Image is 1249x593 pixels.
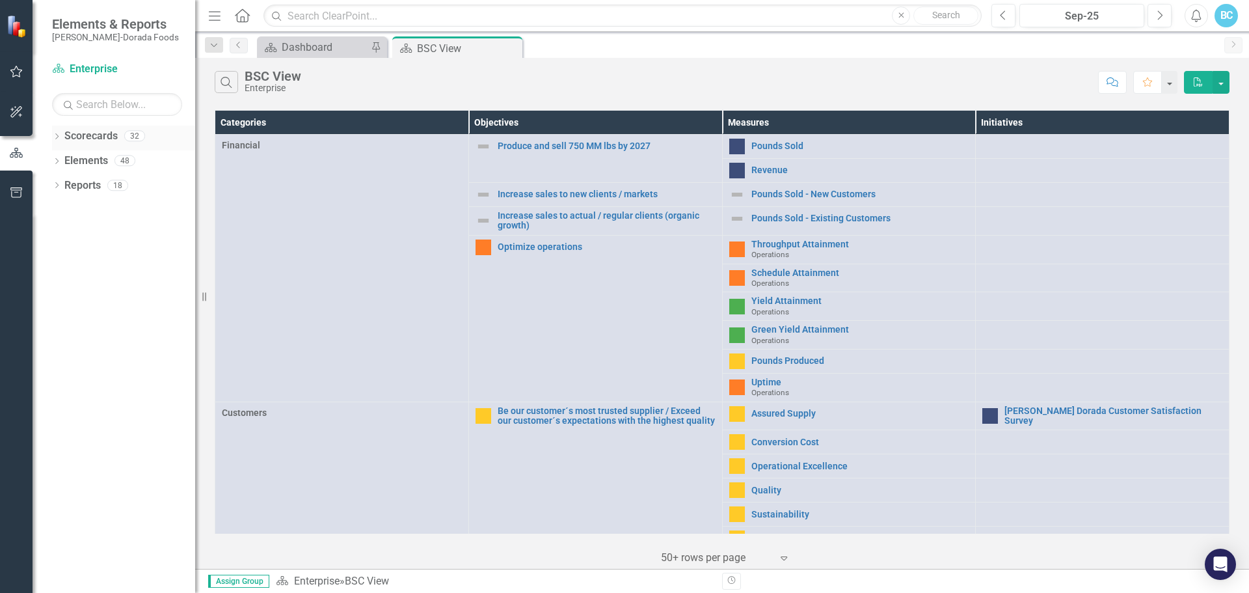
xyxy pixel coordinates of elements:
[751,356,969,366] a: Pounds Produced
[263,5,982,27] input: Search ClearPoint...
[52,16,179,32] span: Elements & Reports
[476,139,491,154] img: Not Defined
[751,296,969,306] a: Yield Attainment
[276,574,712,589] div: »
[52,62,182,77] a: Enterprise
[751,189,969,199] a: Pounds Sold - New Customers
[1215,4,1238,27] button: BC
[7,15,29,38] img: ClearPoint Strategy
[751,250,789,259] span: Operations
[751,462,969,471] a: Operational Excellence
[124,131,145,142] div: 32
[64,129,118,144] a: Scorecards
[751,336,789,345] span: Operations
[222,139,462,152] span: Financial
[751,307,789,316] span: Operations
[729,353,745,369] img: Caution
[751,486,969,495] a: Quality
[282,39,368,55] div: Dashboard
[498,189,716,199] a: Increase sales to new clients / markets
[729,187,745,202] img: Not Defined
[729,299,745,314] img: Above Target
[751,240,969,249] a: Throughput Attainment
[751,214,969,223] a: Pounds Sold - Existing Customers
[729,458,745,474] img: Caution
[64,154,108,169] a: Elements
[498,406,716,426] a: Be our customer´s most trusted supplier / Exceed our customer´s expectations with the highest qua...
[64,178,101,193] a: Reports
[729,139,745,154] img: No Information
[498,242,716,252] a: Optimize operations
[260,39,368,55] a: Dashboard
[751,141,969,151] a: Pounds Sold
[729,163,745,178] img: No Information
[722,478,976,503] td: Double-Click to Edit Right Click for Context Menu
[1024,8,1140,24] div: Sep-25
[751,510,969,519] a: Sustainability
[208,575,269,588] span: Assign Group
[476,408,491,424] img: Caution
[114,156,135,167] div: 48
[982,408,998,424] img: No Information
[1019,4,1144,27] button: Sep-25
[107,180,128,191] div: 18
[729,211,745,227] img: Not Defined
[751,437,969,447] a: Conversion Cost
[729,406,745,422] img: Caution
[222,406,462,419] span: Customers
[751,409,969,419] a: Assured Supply
[913,7,978,25] button: Search
[729,379,745,395] img: Warning
[498,211,716,231] a: Increase sales to actual / regular clients (organic growth)
[751,534,969,544] a: System First Leadership
[932,10,960,20] span: Search
[751,268,969,278] a: Schedule Attainment
[729,531,745,546] img: Caution
[729,327,745,343] img: Above Target
[1004,406,1222,426] a: [PERSON_NAME] Dorada Customer Satisfaction Survey
[294,575,340,587] a: Enterprise
[751,325,969,335] a: Green Yield Attainment
[1205,549,1236,580] div: Open Intercom Messenger
[729,270,745,286] img: Warning
[476,240,491,255] img: Warning
[245,83,301,93] div: Enterprise
[52,32,179,42] small: [PERSON_NAME]-Dorada Foods
[476,213,491,228] img: Not Defined
[417,40,519,57] div: BSC View
[751,165,969,175] a: Revenue
[751,388,789,397] span: Operations
[729,434,745,450] img: Caution
[729,241,745,257] img: Warning
[751,378,969,387] a: Uptime
[476,187,491,202] img: Not Defined
[245,69,301,83] div: BSC View
[751,279,789,288] span: Operations
[729,506,745,522] img: Caution
[345,575,389,587] div: BSC View
[498,141,716,151] a: Produce and sell 750 MM lbs by 2027
[52,93,182,116] input: Search Below...
[729,482,745,498] img: Caution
